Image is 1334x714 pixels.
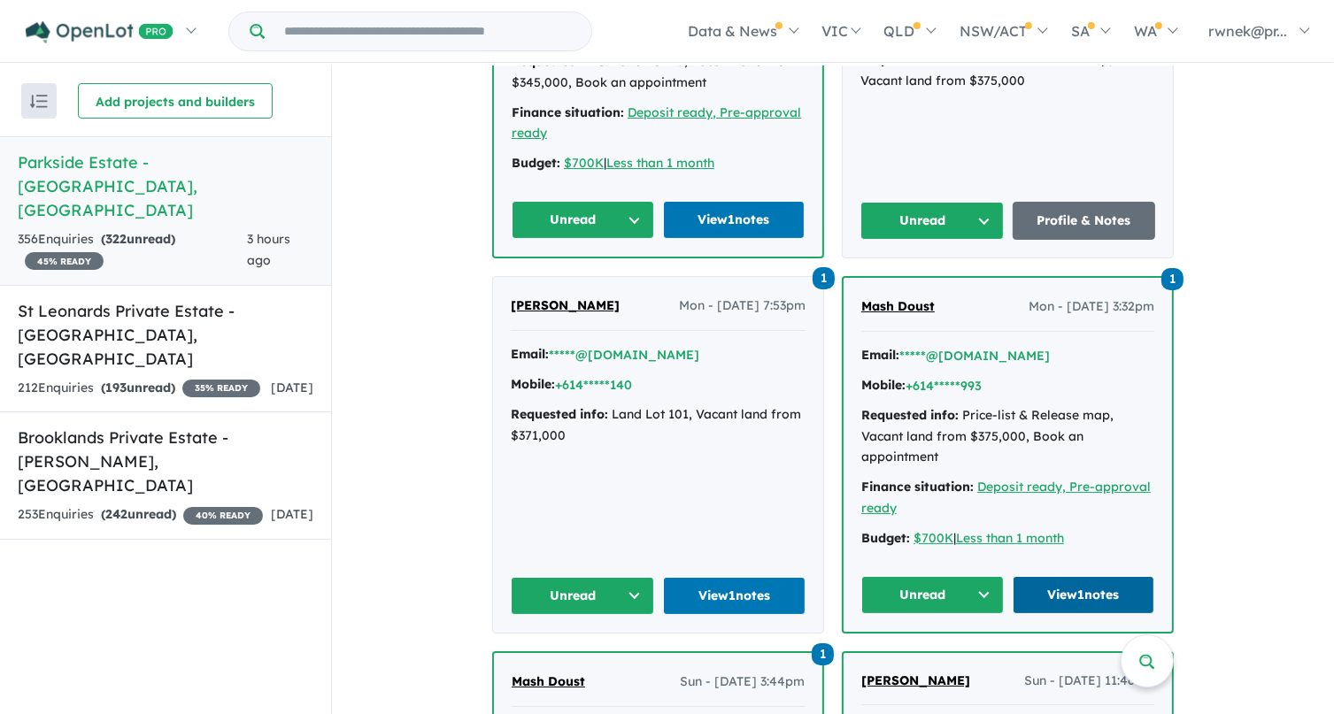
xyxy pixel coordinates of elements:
[512,673,585,689] span: Mash Doust
[813,267,835,289] span: 1
[512,201,654,239] button: Unread
[247,231,290,268] span: 3 hours ago
[1208,22,1287,40] span: rwnek@pr...
[812,641,834,665] a: 1
[1013,202,1156,240] a: Profile & Notes
[101,506,176,522] strong: ( unread)
[860,202,1004,240] button: Unread
[663,577,806,615] a: View1notes
[511,346,549,362] strong: Email:
[26,21,173,43] img: Openlot PRO Logo White
[18,229,247,272] div: 356 Enquir ies
[860,51,958,67] strong: Requested info:
[271,506,313,522] span: [DATE]
[1024,671,1154,692] span: Sun - [DATE] 11:46am
[813,265,835,289] a: 1
[511,376,555,392] strong: Mobile:
[861,296,935,318] a: Mash Doust
[680,672,805,693] span: Sun - [DATE] 3:44pm
[812,643,834,665] span: 1
[511,406,608,422] strong: Requested info:
[564,155,604,171] a: $700K
[18,378,260,399] div: 212 Enquir ies
[861,479,974,495] strong: Finance situation:
[511,297,620,313] span: [PERSON_NAME]
[861,528,1154,549] div: |
[105,506,127,522] span: 242
[18,299,313,371] h5: St Leonards Private Estate - [GEOGRAPHIC_DATA] , [GEOGRAPHIC_DATA]
[511,404,806,447] div: Land Lot 101, Vacant land from $371,000
[1161,266,1184,290] a: 1
[606,155,714,171] a: Less than 1 month
[182,380,260,397] span: 35 % READY
[512,104,624,120] strong: Finance situation:
[30,95,48,108] img: sort.svg
[679,296,806,317] span: Mon - [DATE] 7:53pm
[78,83,273,119] button: Add projects and builders
[861,407,959,423] strong: Requested info:
[861,672,970,688] span: [PERSON_NAME]
[663,201,806,239] a: View1notes
[512,104,801,142] a: Deposit ready, Pre-approval ready
[18,426,313,497] h5: Brooklands Private Estate - [PERSON_NAME] , [GEOGRAPHIC_DATA]
[105,231,127,247] span: 322
[861,479,1151,516] a: Deposit ready, Pre-approval ready
[1161,268,1184,290] span: 1
[861,347,899,363] strong: Email:
[101,380,175,395] strong: ( unread)
[861,530,910,546] strong: Budget:
[18,504,263,526] div: 253 Enquir ies
[914,530,953,546] a: $700K
[861,576,1004,614] button: Unread
[183,507,263,525] span: 40 % READY
[105,380,127,395] span: 193
[861,377,906,393] strong: Mobile:
[956,530,1064,546] a: Less than 1 month
[512,153,805,174] div: |
[512,155,560,171] strong: Budget:
[861,405,1154,468] div: Price-list & Release map, Vacant land from $375,000, Book an appointment
[861,671,970,692] a: [PERSON_NAME]
[512,51,805,94] div: Land Lot 70, Vacant land from $345,000, Book an appointment
[271,380,313,395] span: [DATE]
[101,231,175,247] strong: ( unread)
[512,672,585,693] a: Mash Doust
[860,50,1155,92] div: Price-list & Release map, Vacant land from $375,000
[511,296,620,317] a: [PERSON_NAME]
[18,150,313,222] h5: Parkside Estate - [GEOGRAPHIC_DATA] , [GEOGRAPHIC_DATA]
[1013,576,1155,614] a: View1notes
[25,252,104,270] span: 45 % READY
[511,577,654,615] button: Unread
[861,298,935,314] span: Mash Doust
[268,12,588,50] input: Try estate name, suburb, builder or developer
[1029,296,1154,318] span: Mon - [DATE] 3:32pm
